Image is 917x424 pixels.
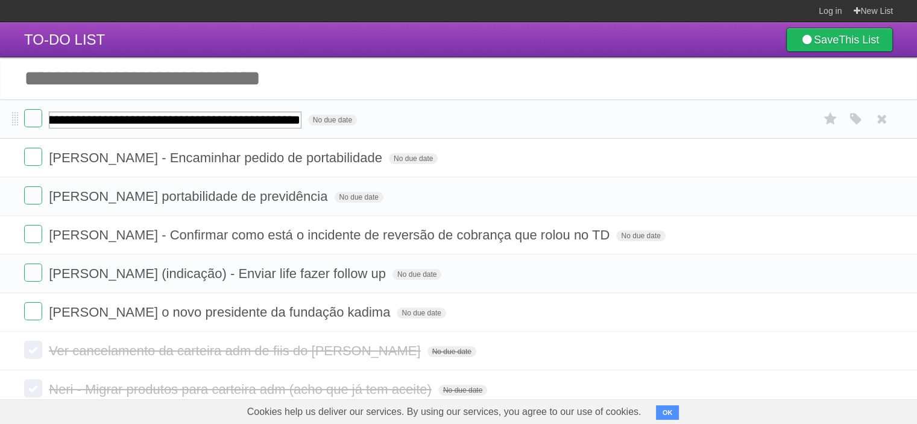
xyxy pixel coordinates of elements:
label: Done [24,148,42,166]
span: No due date [389,153,438,164]
button: OK [656,405,679,420]
label: Done [24,341,42,359]
span: No due date [616,230,665,241]
span: TO-DO LIST [24,31,105,48]
label: Star task [819,109,842,129]
label: Done [24,225,42,243]
label: Done [24,109,42,127]
span: No due date [438,385,487,396]
span: Cookies help us deliver our services. By using our services, you agree to our use of cookies. [235,400,654,424]
span: No due date [392,269,441,280]
label: Done [24,302,42,320]
span: No due date [308,115,357,125]
b: This List [839,34,879,46]
label: Done [24,379,42,397]
span: Neri - Migrar produtos para carteira adm (acho que já tem aceite) [49,382,435,397]
span: [PERSON_NAME] o novo presidente da fundação kadima [49,305,393,320]
span: [PERSON_NAME] - Confirmar como está o incidente de reversão de cobrança que rolou no TD [49,227,613,242]
span: No due date [335,192,383,203]
span: [PERSON_NAME] (indicação) - Enviar life fazer follow up [49,266,389,281]
span: No due date [427,346,476,357]
span: [PERSON_NAME] - Encaminhar pedido de portabilidade [49,150,385,165]
span: [PERSON_NAME] portabilidade de previdência [49,189,330,204]
span: Ver cancelamento da carteira adm de fiis do [PERSON_NAME] [49,343,423,358]
a: SaveThis List [786,28,893,52]
label: Done [24,264,42,282]
label: Done [24,186,42,204]
span: No due date [397,308,446,318]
